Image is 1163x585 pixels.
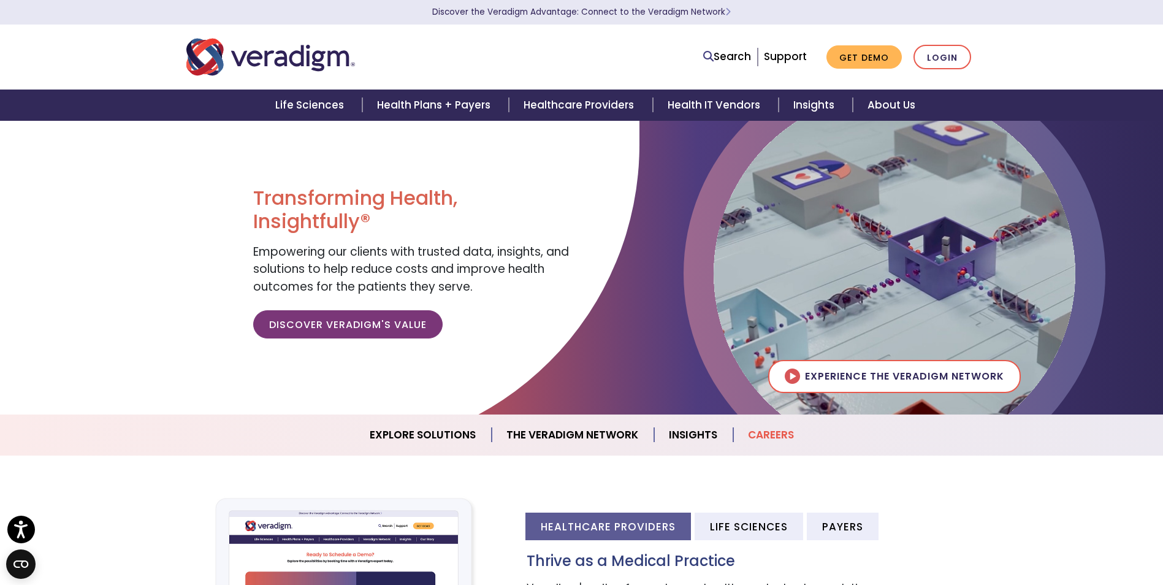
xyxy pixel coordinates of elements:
a: The Veradigm Network [492,419,654,451]
a: Health Plans + Payers [362,90,509,121]
a: Discover the Veradigm Advantage: Connect to the Veradigm NetworkLearn More [432,6,731,18]
h3: Thrive as a Medical Practice [527,552,977,570]
a: Get Demo [826,45,902,69]
a: Insights [779,90,853,121]
iframe: Drift Chat Widget [928,497,1148,570]
span: Empowering our clients with trusted data, insights, and solutions to help reduce costs and improv... [253,243,569,295]
a: Health IT Vendors [653,90,779,121]
li: Payers [807,513,879,540]
li: Life Sciences [695,513,803,540]
a: Careers [733,419,809,451]
a: Healthcare Providers [509,90,652,121]
img: Veradigm logo [186,37,355,77]
span: Learn More [725,6,731,18]
a: About Us [853,90,930,121]
li: Healthcare Providers [525,513,691,540]
a: Discover Veradigm's Value [253,310,443,338]
a: Explore Solutions [355,419,492,451]
a: Life Sciences [261,90,362,121]
button: Open CMP widget [6,549,36,579]
a: Search [703,48,751,65]
h1: Transforming Health, Insightfully® [253,186,572,234]
a: Login [913,45,971,70]
a: Support [764,49,807,64]
a: Insights [654,419,733,451]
